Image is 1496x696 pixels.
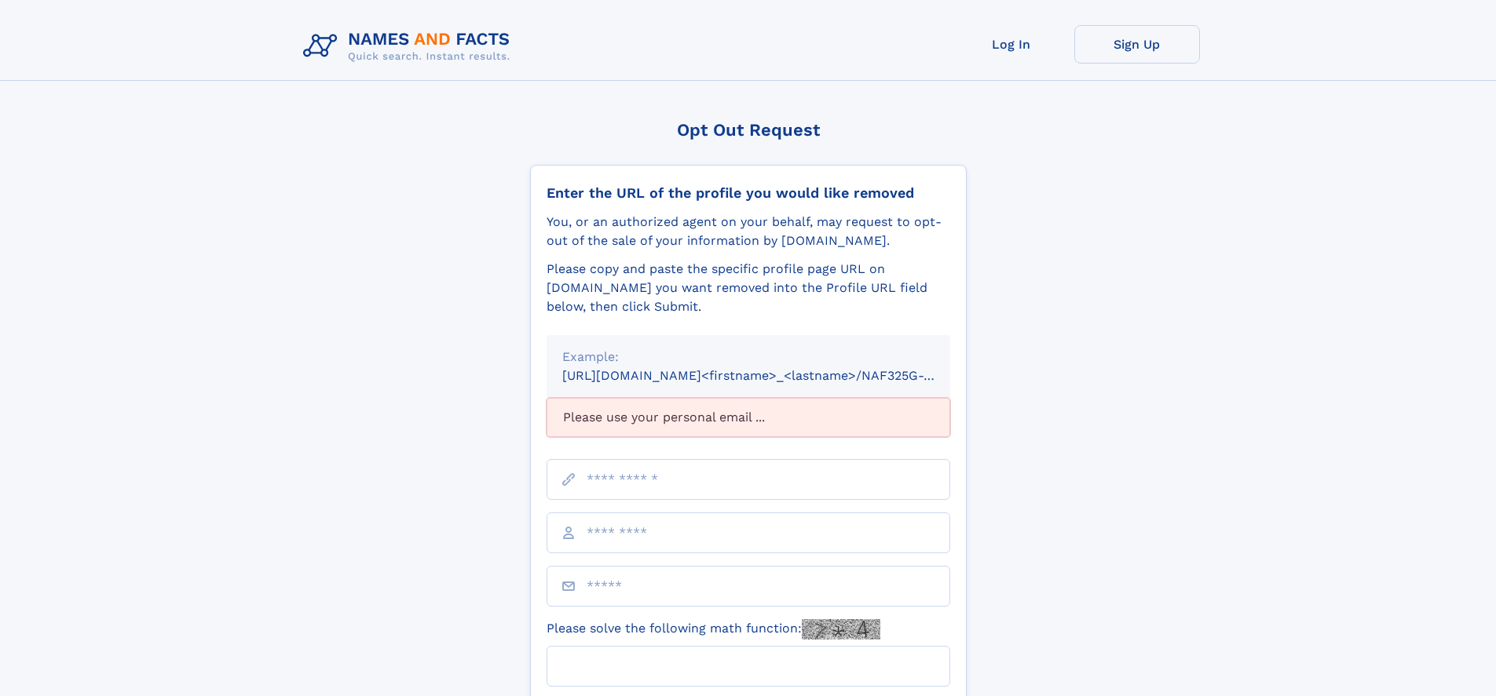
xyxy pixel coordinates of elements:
div: Opt Out Request [530,120,967,140]
div: Example: [562,348,935,366]
small: [URL][DOMAIN_NAME]<firstname>_<lastname>/NAF325G-xxxxxxxx [562,368,980,383]
div: Enter the URL of the profile you would like removed [547,184,950,202]
div: Please use your personal email ... [547,398,950,437]
a: Log In [949,25,1074,64]
img: Logo Names and Facts [297,25,523,67]
div: Please copy and paste the specific profile page URL on [DOMAIN_NAME] you want removed into the Pr... [547,260,950,316]
label: Please solve the following math function: [547,619,880,640]
div: You, or an authorized agent on your behalf, may request to opt-out of the sale of your informatio... [547,213,950,250]
a: Sign Up [1074,25,1200,64]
